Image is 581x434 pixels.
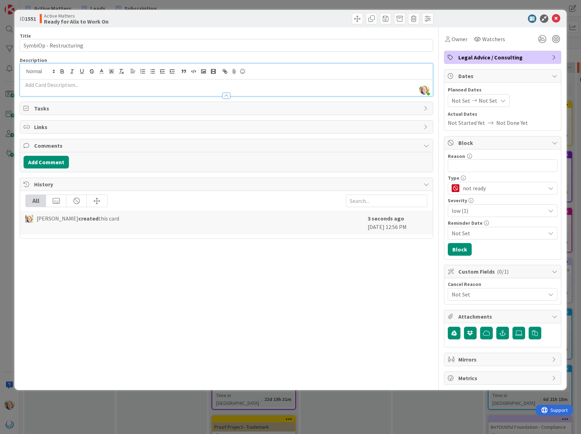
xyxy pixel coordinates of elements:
[458,139,548,147] span: Block
[448,198,467,203] span: Severity
[452,290,545,299] span: Not Set
[463,183,542,193] span: not ready
[25,215,33,223] img: AD
[346,194,427,207] input: Search...
[34,123,420,131] span: Links
[20,14,36,23] span: ID
[34,180,420,189] span: History
[448,221,483,225] span: Reminder Date
[448,110,557,118] span: Actual Dates
[368,214,427,231] div: [DATE] 12:56 PM
[448,86,557,94] span: Planned Dates
[458,312,548,321] span: Attachments
[452,96,470,105] span: Not Set
[20,33,31,39] label: Title
[26,195,46,207] div: All
[497,268,509,275] span: ( 0/1 )
[37,214,119,223] span: [PERSON_NAME] this card
[458,53,548,62] span: Legal Advice / Consulting
[448,243,472,256] button: Block
[448,119,485,127] span: Not Started Yet
[34,141,420,150] span: Comments
[15,1,32,9] span: Support
[24,156,69,168] button: Add Comment
[458,267,548,276] span: Custom Fields
[458,355,548,364] span: Mirrors
[458,374,548,382] span: Metrics
[34,104,420,113] span: Tasks
[20,57,47,63] span: Description
[20,39,433,52] input: type card name here...
[458,72,548,80] span: Dates
[496,119,528,127] span: Not Done Yet
[448,153,465,159] label: Reason
[452,206,542,216] span: low (1)
[44,19,109,24] b: Ready for Alix to Work On
[78,215,98,222] b: created
[482,35,505,43] span: Watchers
[448,282,557,287] div: Cancel Reason
[479,96,497,105] span: Not Set
[368,215,404,222] b: 3 seconds ago
[452,229,545,237] span: Not Set
[44,13,109,19] span: Active Matters
[419,85,429,95] img: Sl300r1zNejTcUF0uYcJund7nRpyjiOK.jpg
[25,15,36,22] b: 1551
[448,175,459,180] span: Type
[452,35,467,43] span: Owner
